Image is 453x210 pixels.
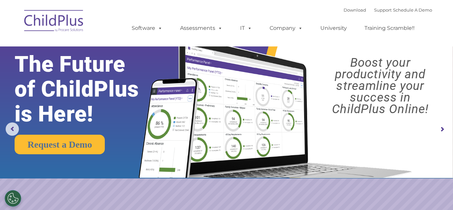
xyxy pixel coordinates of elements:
[5,190,21,207] button: Cookies Settings
[314,22,354,35] a: University
[313,57,447,115] rs-layer: Boost your productivity and streamline your success in ChildPlus Online!
[393,7,432,13] a: Schedule A Demo
[233,22,259,35] a: IT
[92,44,112,49] span: Last name
[21,5,87,38] img: ChildPlus by Procare Solutions
[344,7,366,13] a: Download
[344,138,453,210] iframe: Chat Widget
[92,71,120,76] span: Phone number
[15,135,105,154] a: Request a Demo
[173,22,229,35] a: Assessments
[358,22,421,35] a: Training Scramble!!
[125,22,169,35] a: Software
[344,7,432,13] font: |
[263,22,309,35] a: Company
[374,7,392,13] a: Support
[15,52,159,126] rs-layer: The Future of ChildPlus is Here!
